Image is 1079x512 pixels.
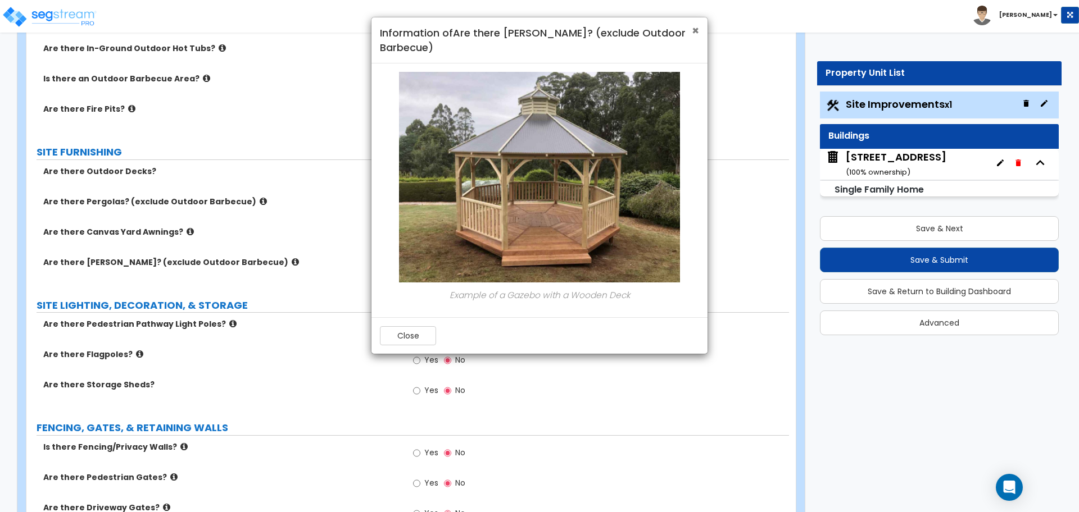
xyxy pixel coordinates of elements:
span: × [692,22,699,39]
img: gazebo.jpeg [399,72,680,282]
button: Close [692,25,699,36]
h4: Information of Are there [PERSON_NAME]? (exclude Outdoor Barbecue) [380,26,699,54]
div: Open Intercom Messenger [996,474,1023,501]
em: Example of a Gazebo with a Wooden Deck [450,289,630,301]
button: Close [380,326,436,345]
